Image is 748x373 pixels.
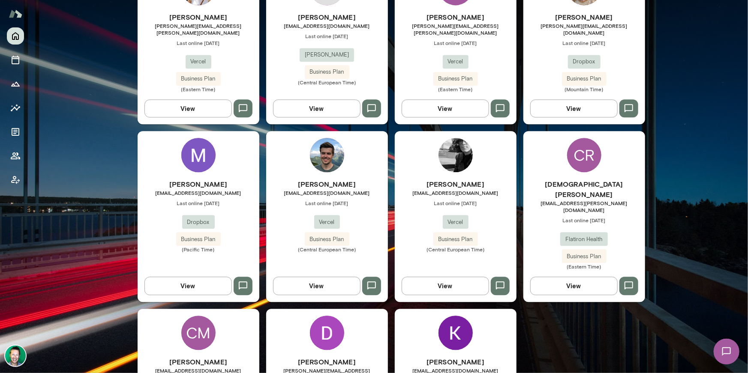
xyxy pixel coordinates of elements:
h6: [PERSON_NAME] [266,179,388,189]
span: Vercel [443,57,469,66]
span: Business Plan [176,75,221,83]
span: Dropbox [182,218,215,227]
button: Client app [7,171,24,188]
span: Business Plan [562,252,607,261]
img: Kristina Nazmutdinova [439,316,473,350]
span: Business Plan [433,235,478,244]
span: Dropbox [568,57,601,66]
span: Last online [DATE] [523,217,645,224]
span: (Eastern Time) [138,86,259,93]
span: (Central European Time) [266,79,388,86]
img: Bel Curcio [439,138,473,172]
button: View [144,99,232,117]
span: [EMAIL_ADDRESS][DOMAIN_NAME] [266,189,388,196]
button: Sessions [7,51,24,69]
div: CR [567,138,601,172]
button: Insights [7,99,24,116]
h6: [PERSON_NAME] [138,12,259,22]
span: Last online [DATE] [523,39,645,46]
h6: [PERSON_NAME] [395,12,517,22]
span: Business Plan [433,75,478,83]
button: View [144,277,232,295]
button: View [402,277,489,295]
span: (Central European Time) [266,246,388,253]
span: Last online [DATE] [138,39,259,46]
span: Vercel [314,218,340,227]
span: Last online [DATE] [138,200,259,206]
span: Business Plan [176,235,221,244]
button: Home [7,27,24,45]
span: (Eastern Time) [395,86,517,93]
span: Last online [DATE] [395,39,517,46]
span: [EMAIL_ADDRESS][PERSON_NAME][DOMAIN_NAME] [523,200,645,213]
span: Vercel [186,57,211,66]
button: View [273,99,360,117]
h6: [PERSON_NAME] [138,357,259,367]
span: Last online [DATE] [266,200,388,206]
span: Business Plan [562,75,607,83]
span: (Central European Time) [395,246,517,253]
span: Last online [DATE] [266,33,388,39]
img: Mark Shuster [181,138,216,172]
h6: [DEMOGRAPHIC_DATA][PERSON_NAME] [523,179,645,200]
div: CM [181,316,216,350]
h6: [PERSON_NAME] [266,12,388,22]
button: Members [7,147,24,164]
img: Mento [9,6,22,22]
span: [PERSON_NAME] [300,51,354,59]
h6: [PERSON_NAME] [395,179,517,189]
img: Chris Widmaier [310,138,344,172]
img: Brian Lawrence [5,346,26,366]
button: View [273,277,360,295]
span: Flatiron Health [560,235,608,244]
button: View [402,99,489,117]
span: Vercel [443,218,469,227]
h6: [PERSON_NAME] [138,179,259,189]
button: View [530,277,618,295]
h6: [PERSON_NAME] [523,12,645,22]
span: [EMAIL_ADDRESS][DOMAIN_NAME] [266,22,388,29]
span: Business Plan [305,235,349,244]
button: Growth Plan [7,75,24,93]
span: [PERSON_NAME][EMAIL_ADDRESS][PERSON_NAME][DOMAIN_NAME] [138,22,259,36]
h6: [PERSON_NAME] [266,357,388,367]
span: (Mountain Time) [523,86,645,93]
h6: [PERSON_NAME] [395,357,517,367]
span: [PERSON_NAME][EMAIL_ADDRESS][PERSON_NAME][DOMAIN_NAME] [395,22,517,36]
span: [EMAIL_ADDRESS][DOMAIN_NAME] [138,189,259,196]
span: [EMAIL_ADDRESS][DOMAIN_NAME] [395,189,517,196]
span: (Eastern Time) [523,263,645,270]
button: View [530,99,618,117]
span: [PERSON_NAME][EMAIL_ADDRESS][DOMAIN_NAME] [523,22,645,36]
button: Documents [7,123,24,140]
span: Business Plan [305,68,349,76]
img: Daniel Guillen [310,316,344,350]
span: Last online [DATE] [395,200,517,206]
span: (Pacific Time) [138,246,259,253]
